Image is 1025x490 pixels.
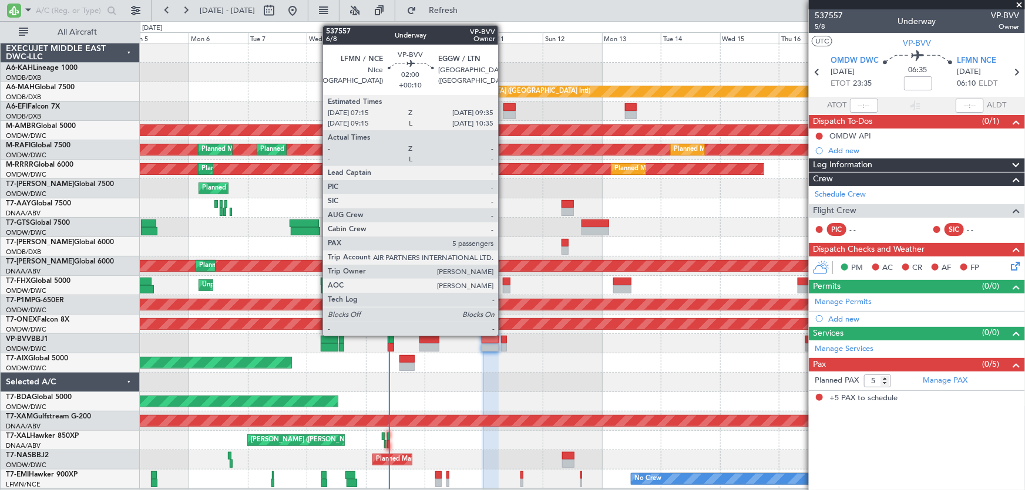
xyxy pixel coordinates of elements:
[6,65,78,72] a: A6-KAHLineage 1000
[850,99,878,113] input: --:--
[6,471,78,478] a: T7-EMIHawker 900XP
[6,112,41,121] a: OMDB/DXB
[6,355,28,362] span: T7-AIX
[6,316,69,323] a: T7-ONEXFalcon 8X
[813,158,872,172] span: Leg Information
[6,93,41,102] a: OMDB/DXB
[6,452,32,459] span: T7-NAS
[6,228,46,237] a: OMDW/DWC
[6,161,73,168] a: M-RRRRGlobal 6000
[6,278,31,285] span: T7-FHX
[379,238,576,255] div: Planned Maint [GEOGRAPHIC_DATA] ([GEOGRAPHIC_DATA] Intl)
[419,6,468,15] span: Refresh
[812,36,832,46] button: UTC
[189,32,248,43] div: Mon 6
[815,296,872,308] a: Manage Permits
[828,314,1019,324] div: Add new
[942,262,951,274] span: AF
[829,131,871,141] div: OMDW API
[6,344,46,353] a: OMDW/DWC
[849,224,876,235] div: - -
[6,181,74,188] span: T7-[PERSON_NAME]
[983,280,1000,292] span: (0/0)
[386,83,590,100] div: Unplanned Maint [GEOGRAPHIC_DATA] ([GEOGRAPHIC_DATA] Intl)
[6,297,64,304] a: T7-P1MPG-650ER
[602,32,661,43] div: Mon 13
[6,441,41,450] a: DNAA/ABV
[979,78,997,90] span: ELDT
[6,355,68,362] a: T7-AIXGlobal 5000
[366,32,425,43] div: Thu 9
[970,262,979,274] span: FP
[6,413,33,420] span: T7-XAM
[6,142,31,149] span: M-RAFI
[6,123,36,130] span: M-AMBR
[6,471,29,478] span: T7-EMI
[831,78,851,90] span: ETOT
[813,243,925,256] span: Dispatch Checks and Weather
[6,336,31,343] span: VP-BVV
[6,422,41,431] a: DNAA/ABV
[813,115,872,129] span: Dispatch To-Dos
[6,336,48,343] a: VP-BVVBBJ1
[484,32,543,43] div: Sat 11
[401,1,472,20] button: Refresh
[983,115,1000,127] span: (0/1)
[957,66,981,78] span: [DATE]
[6,258,114,265] a: T7-[PERSON_NAME]Global 6000
[6,364,46,373] a: OMDW/DWC
[251,431,374,449] div: [PERSON_NAME] ([PERSON_NAME] Intl)
[853,78,872,90] span: 23:35
[6,239,114,246] a: T7-[PERSON_NAME]Global 6000
[813,173,833,186] span: Crew
[6,267,41,276] a: DNAA/ABV
[815,375,859,387] label: Planned PAX
[987,100,1006,111] span: ALDT
[260,141,376,158] div: Planned Maint Dubai (Al Maktoum Intl)
[6,151,46,160] a: OMDW/DWC
[6,480,41,489] a: LFMN/NCE
[201,160,317,178] div: Planned Maint Dubai (Al Maktoum Intl)
[815,343,873,355] a: Manage Services
[634,470,661,488] div: No Crew
[201,141,317,158] div: Planned Maint Dubai (Al Maktoum Intl)
[6,219,70,227] a: T7-GTSGlobal 7500
[130,32,189,43] div: Sun 5
[202,276,376,294] div: Unplanned Maint [GEOGRAPHIC_DATA] (Al Maktoum Intl)
[828,100,847,111] span: ATOT
[6,200,71,207] a: T7-AAYGlobal 7500
[6,84,75,91] a: A6-MAHGlobal 7500
[6,297,35,304] span: T7-P1MP
[912,262,922,274] span: CR
[6,103,28,110] span: A6-EFI
[813,327,843,340] span: Services
[6,258,74,265] span: T7-[PERSON_NAME]
[6,248,41,256] a: OMDB/DXB
[851,262,863,274] span: PM
[614,160,730,178] div: Planned Maint Dubai (Al Maktoum Intl)
[923,375,967,387] a: Manage PAX
[827,223,846,236] div: PIC
[6,394,32,401] span: T7-BDA
[6,65,33,72] span: A6-KAH
[813,358,826,371] span: Pax
[720,32,779,43] div: Wed 15
[307,32,366,43] div: Wed 8
[6,325,46,334] a: OMDW/DWC
[6,209,41,218] a: DNAA/ABV
[967,224,993,235] div: - -
[6,403,46,411] a: OMDW/DWC
[6,181,114,188] a: T7-[PERSON_NAME]Global 7500
[6,278,70,285] a: T7-FHXGlobal 5000
[6,170,46,179] a: OMDW/DWC
[6,286,46,295] a: OMDW/DWC
[36,2,103,19] input: A/C (Reg. or Type)
[6,219,30,227] span: T7-GTS
[815,9,843,22] span: 537557
[142,23,162,33] div: [DATE]
[6,161,33,168] span: M-RRRR
[674,141,789,158] div: Planned Maint Dubai (Al Maktoum Intl)
[543,32,602,43] div: Sun 12
[813,280,841,293] span: Permits
[200,5,255,16] span: [DATE] - [DATE]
